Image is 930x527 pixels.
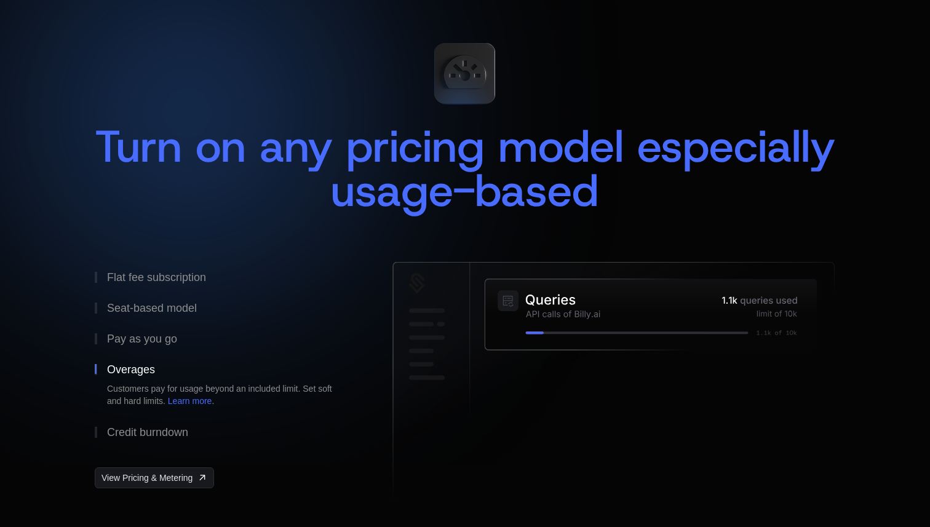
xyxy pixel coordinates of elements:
[101,472,193,484] span: View Pricing & Metering
[107,382,341,407] div: Customers pay for usage beyond an included limit. Set soft and hard limits. .
[95,467,214,488] a: [object Object],[object Object]
[107,427,188,438] div: Credit burndown
[95,354,353,417] button: OveragesCustomers pay for usage beyond an included limit. Set soft and hard limits. Learn more.
[95,417,353,448] button: Credit burndown
[107,364,155,375] div: Overages
[168,396,212,406] a: Learn more
[741,296,797,306] g: queries used
[107,333,177,344] div: Pay as you go
[95,117,849,220] span: Turn on any pricing model especially usage-based
[95,293,353,323] button: Seat-based model
[95,323,353,354] button: Pay as you go
[95,262,353,293] button: Flat fee subscription
[526,295,576,306] g: Queries
[107,303,197,314] div: Seat-based model
[107,272,206,283] div: Flat fee subscription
